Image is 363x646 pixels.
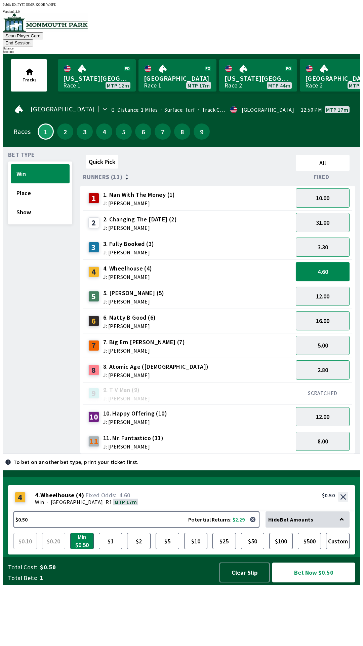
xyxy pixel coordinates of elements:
span: 8.00 [318,437,328,445]
button: 2 [57,123,73,140]
div: Race 1 [144,83,161,88]
span: Surface: Turf [158,106,195,113]
span: [GEOGRAPHIC_DATA] [31,106,95,112]
button: Min $0.50 [70,533,94,549]
span: All [299,159,347,167]
button: 2.80 [296,360,350,380]
span: 12:50 PM [301,107,322,112]
span: Runners (11) [83,174,123,180]
div: Public ID: [3,3,360,6]
span: 4. Wheelhouse (4) [103,264,152,273]
span: Quick Pick [89,158,115,166]
span: 5.00 [318,342,328,349]
button: 4.60 [296,262,350,281]
button: Clear Slip [219,563,270,582]
button: $100 [269,533,293,549]
span: [GEOGRAPHIC_DATA] [51,499,103,505]
span: Win [35,499,44,505]
span: J: [PERSON_NAME] [103,444,163,449]
button: $5 [156,533,179,549]
div: 0 [111,107,115,112]
button: 1 [38,123,54,140]
span: ( 4 ) [76,492,84,499]
span: Total Bets: [8,574,37,582]
span: 10.00 [316,194,329,202]
button: $1 [99,533,122,549]
button: $10 [184,533,208,549]
span: $5 [157,535,177,547]
div: 8 [88,365,99,375]
button: $25 [212,533,236,549]
span: Distance: 1 Miles [117,106,158,113]
span: 2 [59,129,72,134]
span: $25 [214,535,234,547]
span: 5. [PERSON_NAME] (5) [103,289,164,297]
button: $2 [127,533,151,549]
span: 1 [40,574,213,582]
div: 7 [88,340,99,351]
span: PYJT-JEMR-KOOR-WHFE [17,3,56,6]
div: $ 600.00 [3,50,360,54]
span: $100 [271,535,291,547]
button: $500 [298,533,321,549]
div: 6 [88,316,99,326]
span: 12.00 [316,413,329,421]
button: 4 [96,123,112,140]
div: Race 2 [225,83,242,88]
span: [US_STATE][GEOGRAPHIC_DATA] [63,74,130,83]
span: 1. Man With The Money (1) [103,190,175,199]
span: 1 [40,130,51,133]
span: MTP 17m [188,83,210,88]
span: 4 [98,129,111,134]
button: 31.00 [296,213,350,232]
div: Runners (11) [83,174,293,180]
div: Races [13,129,31,134]
div: Race 1 [63,83,81,88]
span: 4.60 [119,491,130,499]
button: 10.00 [296,188,350,208]
span: J: [PERSON_NAME] [103,372,209,378]
span: MTP 12m [107,83,129,88]
div: 1 [88,193,99,204]
button: All [296,155,350,171]
button: 9 [194,123,210,140]
span: Min $0.50 [72,535,92,547]
button: 3.30 [296,238,350,257]
button: Scan Player Card [3,32,43,39]
a: [US_STATE][GEOGRAPHIC_DATA]Race 1MTP 12m [58,59,136,92]
span: J: [PERSON_NAME] [103,274,152,280]
button: Custom [326,533,350,549]
span: 8. Atomic Age ([DEMOGRAPHIC_DATA]) [103,362,209,371]
span: J: [PERSON_NAME] [103,396,150,401]
button: 8.00 [296,432,350,451]
span: Custom [328,535,348,547]
div: SCRATCHED [296,390,350,396]
span: 7. Big Ern [PERSON_NAME] (7) [103,338,185,347]
span: J: [PERSON_NAME] [103,348,185,353]
span: J: [PERSON_NAME] [103,201,175,206]
span: 10. Happy Offering (10) [103,409,167,418]
span: 4 . [35,492,40,499]
div: Fixed [293,174,352,180]
button: $50 [241,533,265,549]
span: J: [PERSON_NAME] [103,323,156,329]
span: Hide Bet Amounts [268,516,313,523]
button: 5.00 [296,336,350,355]
span: Clear Slip [226,569,264,576]
span: [GEOGRAPHIC_DATA] [144,74,211,83]
span: 2.80 [318,366,328,374]
button: 16.00 [296,311,350,330]
span: Wheelhouse [40,492,75,499]
span: 16.00 [316,317,329,325]
span: 9. T V Man (9) [103,386,150,394]
span: Bet Now $0.50 [278,568,349,577]
span: Win [16,170,64,178]
span: Bet Type [8,152,35,157]
span: 11. Mr. Funtastico (11) [103,434,163,442]
button: 8 [174,123,190,140]
div: 4 [88,266,99,277]
div: 2 [88,217,99,228]
a: [US_STATE][GEOGRAPHIC_DATA]Race 2MTP 44m [219,59,297,92]
div: 4 [15,492,26,503]
button: Place [11,183,70,203]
